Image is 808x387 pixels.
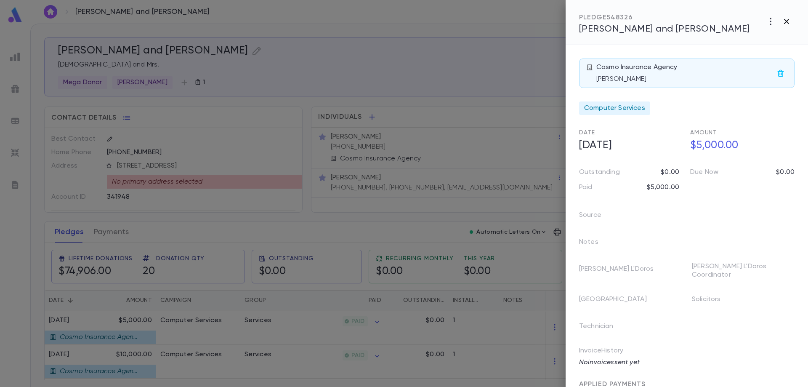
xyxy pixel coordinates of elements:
[685,137,795,155] h5: $5,000.00
[579,262,667,279] p: [PERSON_NAME] L'Doros
[579,235,612,252] p: Notes
[661,168,679,176] p: $0.00
[596,63,774,83] div: Cosmo Insurance Agency
[574,137,683,155] h5: [DATE]
[690,130,717,136] span: Amount
[647,183,679,192] p: $5,000.00
[579,347,795,358] p: Invoice History
[579,101,650,115] div: Computer Services
[579,293,660,310] p: [GEOGRAPHIC_DATA]
[596,75,774,83] p: [PERSON_NAME]
[579,358,795,367] p: No invoices sent yet
[579,183,593,192] p: Paid
[584,104,645,112] span: Computer Services
[776,168,795,176] p: $0.00
[692,293,734,310] p: Solicitors
[579,24,750,34] span: [PERSON_NAME] and [PERSON_NAME]
[579,13,750,22] div: PLEDGE 548326
[579,168,620,176] p: Outstanding
[692,262,795,283] p: [PERSON_NAME] L'Doros Coordinator
[690,168,718,176] p: Due Now
[579,208,615,225] p: Source
[579,320,627,336] p: Technician
[579,130,595,136] span: Date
